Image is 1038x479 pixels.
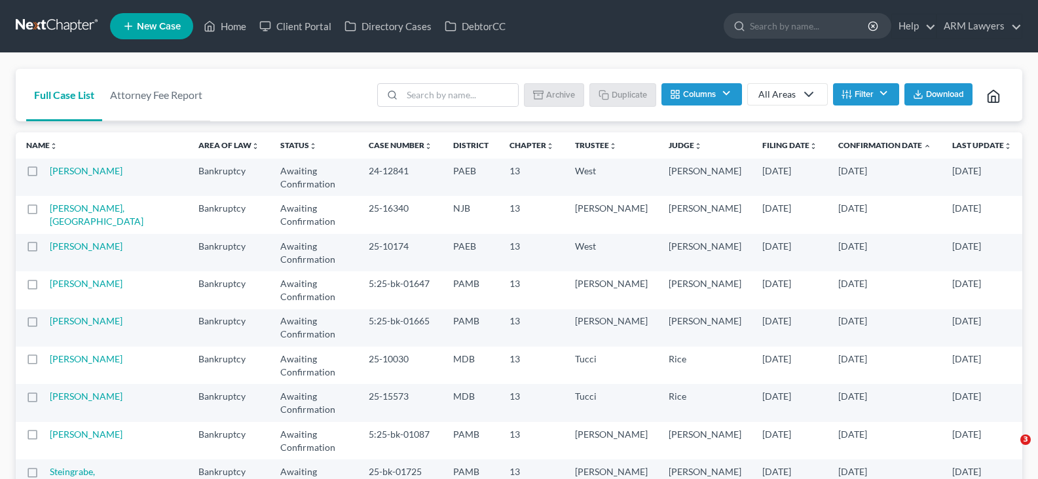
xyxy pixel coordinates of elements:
[838,140,931,150] a: Confirmation Date expand_less
[546,142,554,150] i: unfold_more
[752,234,828,271] td: [DATE]
[752,196,828,233] td: [DATE]
[443,422,499,459] td: PAMB
[50,240,122,252] a: [PERSON_NAME]
[443,196,499,233] td: NJB
[575,140,617,150] a: Trusteeunfold_more
[358,271,443,309] td: 5:25-bk-01647
[253,14,338,38] a: Client Portal
[952,140,1012,150] a: Last Updateunfold_more
[270,159,358,196] td: Awaiting Confirmation
[809,142,817,150] i: unfold_more
[942,347,1022,384] td: [DATE]
[658,347,752,384] td: Rice
[942,196,1022,233] td: [DATE]
[443,384,499,421] td: MDB
[565,234,658,271] td: West
[828,159,942,196] td: [DATE]
[50,202,143,227] a: [PERSON_NAME], [GEOGRAPHIC_DATA]
[942,234,1022,271] td: [DATE]
[658,159,752,196] td: [PERSON_NAME]
[270,196,358,233] td: Awaiting Confirmation
[338,14,438,38] a: Directory Cases
[443,234,499,271] td: PAEB
[833,83,899,105] button: Filter
[50,165,122,176] a: [PERSON_NAME]
[499,234,565,271] td: 13
[752,347,828,384] td: [DATE]
[828,271,942,309] td: [DATE]
[565,384,658,421] td: Tucci
[658,384,752,421] td: Rice
[358,159,443,196] td: 24-12841
[1020,434,1031,445] span: 3
[358,347,443,384] td: 25-10030
[752,384,828,421] td: [DATE]
[188,271,270,309] td: Bankruptcy
[443,271,499,309] td: PAMB
[443,309,499,347] td: PAMB
[270,309,358,347] td: Awaiting Confirmation
[658,422,752,459] td: [PERSON_NAME]
[565,159,658,196] td: West
[750,14,870,38] input: Search by name...
[942,159,1022,196] td: [DATE]
[752,422,828,459] td: [DATE]
[50,315,122,326] a: [PERSON_NAME]
[828,234,942,271] td: [DATE]
[565,309,658,347] td: [PERSON_NAME]
[270,384,358,421] td: Awaiting Confirmation
[50,142,58,150] i: unfold_more
[270,234,358,271] td: Awaiting Confirmation
[309,142,317,150] i: unfold_more
[358,196,443,233] td: 25-16340
[499,384,565,421] td: 13
[828,309,942,347] td: [DATE]
[188,159,270,196] td: Bankruptcy
[102,69,210,121] a: Attorney Fee Report
[270,347,358,384] td: Awaiting Confirmation
[762,140,817,150] a: Filing Dateunfold_more
[828,196,942,233] td: [DATE]
[358,234,443,271] td: 25-10174
[828,422,942,459] td: [DATE]
[188,234,270,271] td: Bankruptcy
[926,89,964,100] span: Download
[565,347,658,384] td: Tucci
[828,384,942,421] td: [DATE]
[758,88,796,101] div: All Areas
[658,271,752,309] td: [PERSON_NAME]
[369,140,432,150] a: Case Numberunfold_more
[828,347,942,384] td: [DATE]
[50,429,122,440] a: [PERSON_NAME]
[188,422,270,459] td: Bankruptcy
[270,271,358,309] td: Awaiting Confirmation
[443,159,499,196] td: PAEB
[50,278,122,289] a: [PERSON_NAME]
[443,347,499,384] td: MDB
[565,196,658,233] td: [PERSON_NAME]
[499,309,565,347] td: 13
[904,83,973,105] button: Download
[993,434,1025,466] iframe: Intercom live chat
[752,309,828,347] td: [DATE]
[280,140,317,150] a: Statusunfold_more
[188,196,270,233] td: Bankruptcy
[188,384,270,421] td: Bankruptcy
[661,83,741,105] button: Columns
[358,384,443,421] td: 25-15573
[609,142,617,150] i: unfold_more
[26,69,102,121] a: Full Case List
[188,309,270,347] td: Bankruptcy
[499,159,565,196] td: 13
[188,347,270,384] td: Bankruptcy
[443,132,499,159] th: District
[942,309,1022,347] td: [DATE]
[270,422,358,459] td: Awaiting Confirmation
[26,140,58,150] a: Nameunfold_more
[658,309,752,347] td: [PERSON_NAME]
[137,22,181,31] span: New Case
[198,140,259,150] a: Area of Lawunfold_more
[499,196,565,233] td: 13
[50,391,122,402] a: [PERSON_NAME]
